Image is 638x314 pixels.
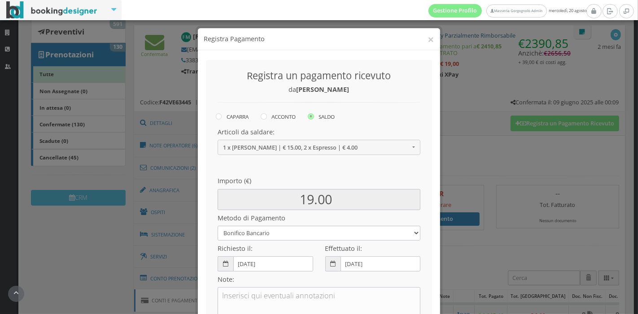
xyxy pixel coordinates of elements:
span: 1 x [PERSON_NAME] | € 15.00, 2 x Espresso | € 4.00 [223,144,410,151]
img: BookingDesigner.com [6,1,97,19]
label: ACCONTO [261,111,296,122]
h4: Richiesto il: [218,245,313,252]
label: CAPARRA [216,111,249,122]
h4: Note: [218,275,420,283]
h4: Articoli da saldare: [218,128,420,136]
span: mercoledì, 20 agosto [428,4,586,17]
h4: Effettuato il: [325,245,420,252]
h4: Metodo di Pagamento [218,214,420,222]
a: Masseria Gorgognolo Admin [486,4,546,17]
a: Gestione Profilo [428,4,482,17]
label: SALDO [308,111,335,122]
h4: Importo (€) [218,177,420,185]
button: 1 x [PERSON_NAME] | € 15.00, 2 x Espresso | € 4.00 [218,140,420,155]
